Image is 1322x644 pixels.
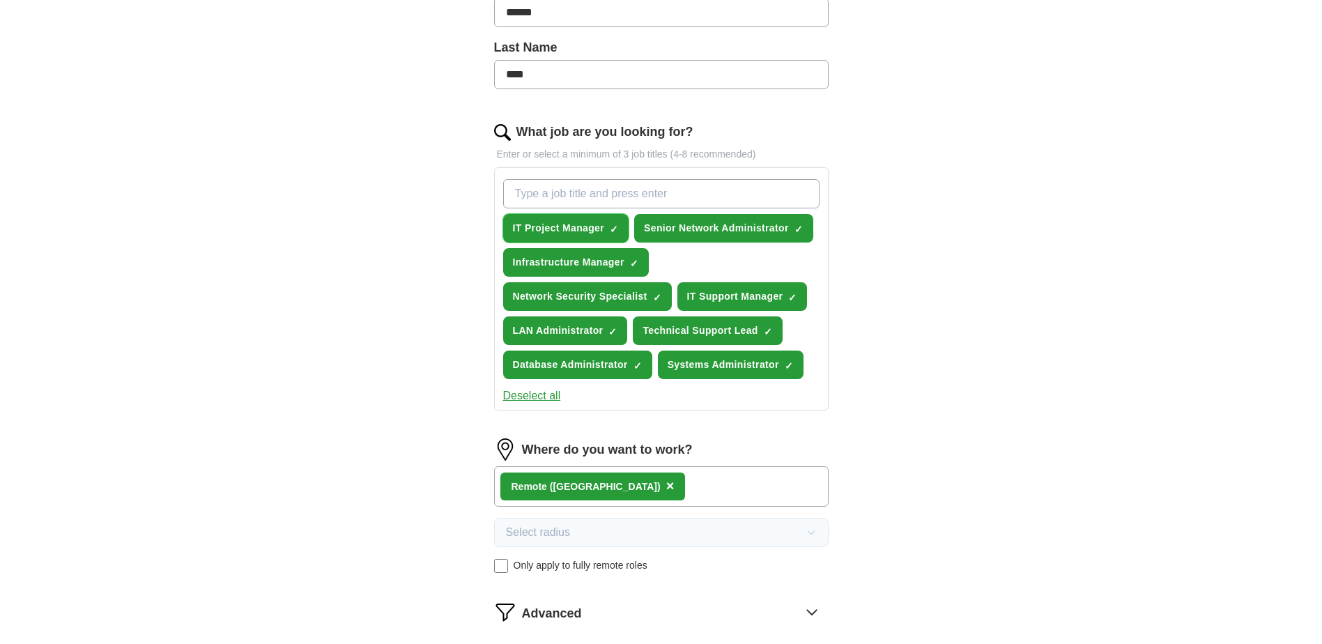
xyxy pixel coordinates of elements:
[516,123,693,141] label: What job are you looking for?
[644,221,789,236] span: Senior Network Administrator
[506,524,571,541] span: Select radius
[512,480,661,494] div: Remote ([GEOGRAPHIC_DATA])
[658,351,804,379] button: Systems Administrator✓
[513,323,604,338] span: LAN Administrator
[513,221,605,236] span: IT Project Manager
[788,292,797,303] span: ✓
[630,258,638,269] span: ✓
[677,282,808,311] button: IT Support Manager✓
[503,388,561,404] button: Deselect all
[503,316,628,345] button: LAN Administrator✓
[514,558,647,573] span: Only apply to fully remote roles
[494,559,508,573] input: Only apply to fully remote roles
[503,248,649,277] button: Infrastructure Manager✓
[666,478,675,493] span: ×
[522,440,693,459] label: Where do you want to work?
[668,358,779,372] span: Systems Administrator
[494,38,829,57] label: Last Name
[494,601,516,623] img: filter
[643,323,758,338] span: Technical Support Lead
[494,518,829,547] button: Select radius
[785,360,793,371] span: ✓
[494,438,516,461] img: location.png
[494,124,511,141] img: search.png
[513,358,628,372] span: Database Administrator
[633,360,642,371] span: ✓
[633,316,782,345] button: Technical Support Lead✓
[503,351,652,379] button: Database Administrator✓
[513,255,624,270] span: Infrastructure Manager
[503,214,629,243] button: IT Project Manager✓
[503,282,672,311] button: Network Security Specialist✓
[608,326,617,337] span: ✓
[634,214,813,243] button: Senior Network Administrator✓
[610,224,618,235] span: ✓
[764,326,772,337] span: ✓
[794,224,803,235] span: ✓
[494,147,829,162] p: Enter or select a minimum of 3 job titles (4-8 recommended)
[653,292,661,303] span: ✓
[503,179,820,208] input: Type a job title and press enter
[666,476,675,497] button: ×
[522,604,582,623] span: Advanced
[513,289,647,304] span: Network Security Specialist
[687,289,783,304] span: IT Support Manager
